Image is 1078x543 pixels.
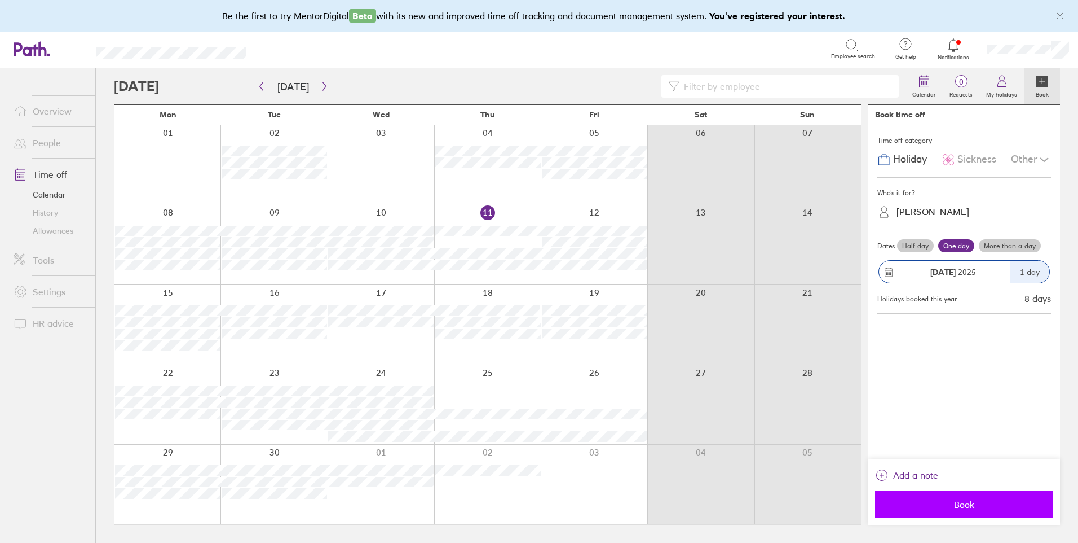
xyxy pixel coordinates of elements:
[979,88,1024,98] label: My holidays
[5,132,95,154] a: People
[679,76,892,97] input: Filter by employee
[1010,261,1049,283] div: 1 day
[160,110,176,119] span: Mon
[877,132,1051,149] div: Time off category
[5,186,95,204] a: Calendar
[896,207,969,217] div: [PERSON_NAME]
[877,185,1051,202] div: Who's it for?
[373,110,390,119] span: Wed
[883,500,1045,510] span: Book
[589,110,599,119] span: Fri
[979,239,1041,253] label: More than a day
[935,54,972,61] span: Notifications
[877,255,1051,289] button: [DATE] 20251 day
[222,9,856,23] div: Be the first to try MentorDigital with its new and improved time off tracking and document manage...
[905,88,943,98] label: Calendar
[957,154,996,165] span: Sickness
[277,43,306,54] div: Search
[897,239,934,253] label: Half day
[935,37,972,61] a: Notifications
[875,466,938,484] button: Add a note
[5,204,95,222] a: History
[1011,149,1051,170] div: Other
[1024,294,1051,304] div: 8 days
[1029,88,1055,98] label: Book
[938,239,974,253] label: One day
[905,68,943,104] a: Calendar
[877,295,957,303] div: Holidays booked this year
[268,77,318,96] button: [DATE]
[268,110,281,119] span: Tue
[695,110,707,119] span: Sat
[893,466,938,484] span: Add a note
[831,53,875,60] span: Employee search
[887,54,924,60] span: Get help
[1024,68,1060,104] a: Book
[943,77,979,86] span: 0
[930,267,956,277] strong: [DATE]
[979,68,1024,104] a: My holidays
[5,100,95,122] a: Overview
[5,249,95,271] a: Tools
[800,110,815,119] span: Sun
[877,242,895,250] span: Dates
[930,268,976,277] span: 2025
[349,9,376,23] span: Beta
[875,110,925,119] div: Book time off
[943,68,979,104] a: 0Requests
[943,88,979,98] label: Requests
[5,281,95,303] a: Settings
[709,10,845,21] b: You've registered your interest.
[5,222,95,240] a: Allowances
[5,163,95,186] a: Time off
[5,312,95,335] a: HR advice
[893,154,927,165] span: Holiday
[480,110,494,119] span: Thu
[875,491,1053,518] button: Book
